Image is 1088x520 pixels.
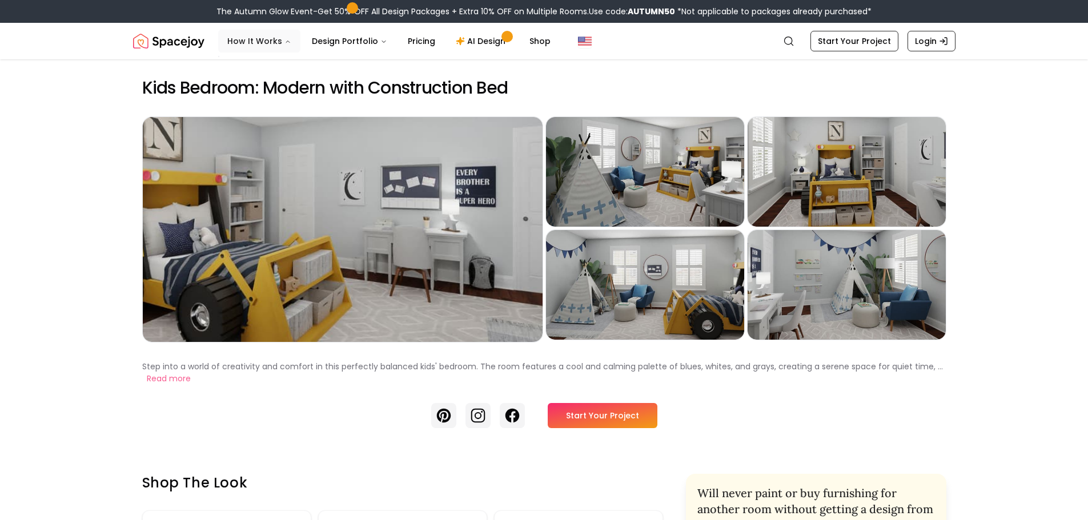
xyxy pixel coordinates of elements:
img: Spacejoy Logo [133,30,204,53]
b: AUTUMN50 [628,6,675,17]
h3: Shop the look [142,474,663,492]
nav: Main [218,30,560,53]
div: The Autumn Glow Event-Get 50% OFF All Design Packages + Extra 10% OFF on Multiple Rooms. [216,6,872,17]
a: Shop [520,30,560,53]
button: How It Works [218,30,300,53]
span: *Not applicable to packages already purchased* [675,6,872,17]
p: Step into a world of creativity and comfort in this perfectly balanced kids' bedroom. The room fe... [142,361,943,372]
a: Spacejoy [133,30,204,53]
img: United States [578,34,592,48]
button: Design Portfolio [303,30,396,53]
a: AI Design [447,30,518,53]
a: Start Your Project [810,31,898,51]
span: Use code: [589,6,675,17]
a: Login [908,31,955,51]
a: Pricing [399,30,444,53]
a: Start Your Project [548,403,657,428]
button: Read more [147,373,191,385]
h2: Kids Bedroom: Modern with Construction Bed [142,78,946,98]
nav: Global [133,23,955,59]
